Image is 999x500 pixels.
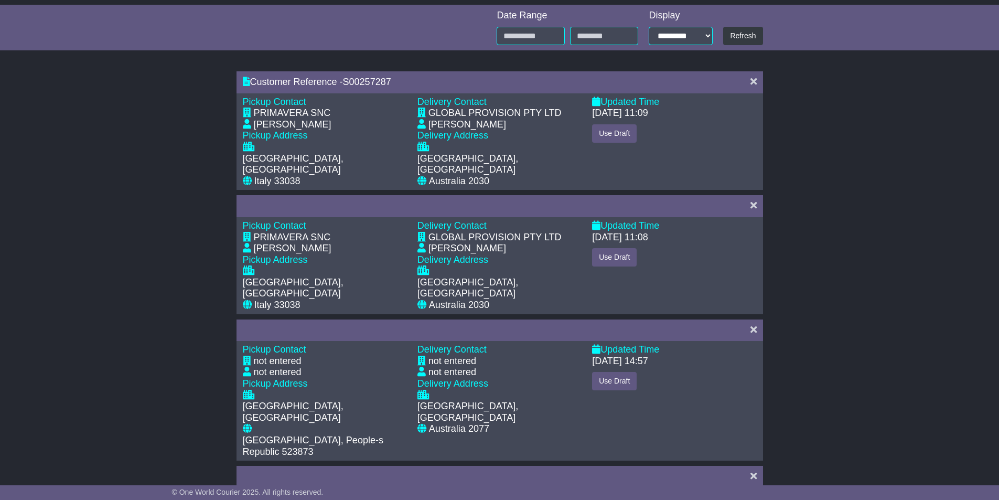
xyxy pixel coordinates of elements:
span: Delivery Address [417,130,488,141]
div: not entered [428,367,476,378]
div: [PERSON_NAME] [254,243,331,254]
div: [GEOGRAPHIC_DATA], People-s Republic 523873 [243,435,407,458]
div: not entered [428,356,476,367]
div: Display [649,10,713,22]
button: Use Draft [592,372,637,390]
div: PRIMAVERA SNC [254,232,331,243]
div: Updated Time [592,97,756,108]
div: [GEOGRAPHIC_DATA], [GEOGRAPHIC_DATA] [417,153,582,176]
div: [DATE] 11:09 [592,108,648,119]
div: [PERSON_NAME] [254,119,331,131]
div: [GEOGRAPHIC_DATA], [GEOGRAPHIC_DATA] [243,153,407,176]
div: Italy 33038 [254,176,300,187]
span: © One World Courier 2025. All rights reserved. [172,488,324,496]
span: Pickup Address [243,254,308,265]
div: [GEOGRAPHIC_DATA], [GEOGRAPHIC_DATA] [417,401,582,423]
div: [DATE] 14:57 [592,356,648,367]
span: S00257287 [343,77,391,87]
span: Delivery Address [417,254,488,265]
span: Pickup Contact [243,220,306,231]
div: [PERSON_NAME] [428,243,506,254]
button: Use Draft [592,124,637,143]
div: Date Range [497,10,638,22]
div: Updated Time [592,344,756,356]
span: Delivery Address [417,378,488,389]
div: [GEOGRAPHIC_DATA], [GEOGRAPHIC_DATA] [243,277,407,300]
span: Pickup Address [243,130,308,141]
div: Australia 2030 [429,300,489,311]
span: Delivery Contact [417,97,487,107]
div: Customer Reference - [243,77,740,88]
div: GLOBAL PROVISION PTY LTD [428,232,562,243]
div: [GEOGRAPHIC_DATA], [GEOGRAPHIC_DATA] [243,401,407,423]
span: Delivery Contact [417,220,487,231]
span: Pickup Contact [243,344,306,355]
div: Australia 2077 [429,423,489,435]
div: GLOBAL PROVISION PTY LTD [428,108,562,119]
button: Use Draft [592,248,637,267]
div: not entered [254,356,302,367]
div: [PERSON_NAME] [428,119,506,131]
div: not entered [254,367,302,378]
span: Pickup Address [243,378,308,389]
div: Updated Time [592,220,756,232]
button: Refresh [723,27,762,45]
span: Delivery Contact [417,344,487,355]
div: [DATE] 11:08 [592,232,648,243]
div: Australia 2030 [429,176,489,187]
div: PRIMAVERA SNC [254,108,331,119]
span: Pickup Contact [243,97,306,107]
div: [GEOGRAPHIC_DATA], [GEOGRAPHIC_DATA] [417,277,582,300]
div: Italy 33038 [254,300,300,311]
